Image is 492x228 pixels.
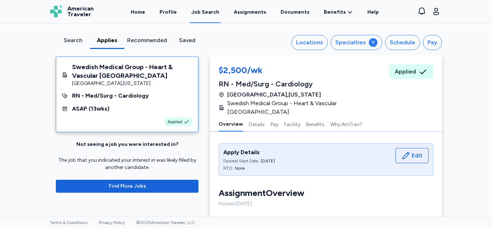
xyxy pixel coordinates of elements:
[227,99,383,116] span: Swedish Medical Group - Heart & Vascular [GEOGRAPHIC_DATA]
[331,35,382,50] button: Specialties
[56,157,198,171] div: The job that you indicated your interest in was likely filled by another candidate.
[72,91,149,100] div: RN - Med/Surg - Cardiology
[190,1,221,23] a: Job Search
[191,9,219,16] div: Job Search
[330,116,362,131] button: Why AmTrav?
[219,79,388,89] div: RN - Med/Surg - Cardiology
[249,116,265,131] button: Details
[67,6,94,17] span: American Traveler
[282,216,315,223] div: Hours
[219,200,433,207] div: Posted [DATE]
[332,216,366,223] div: Start Date
[72,80,192,87] div: [GEOGRAPHIC_DATA] , [US_STATE]
[335,38,366,47] div: Specialties
[56,180,198,193] button: Find More Jobs
[324,9,353,16] a: Benefits
[324,9,346,16] span: Benefits
[412,151,422,160] span: Edit
[99,220,125,225] a: Privacy Policy
[167,119,182,125] span: Applied
[428,38,437,47] div: Pay
[223,165,233,171] div: RTO:
[136,220,195,225] span: © 2025 American Traveler, LLC
[306,116,325,131] button: Benefits
[219,116,243,131] button: Overview
[127,36,167,45] div: Recommended
[72,63,192,80] div: Swedish Medical Group - Heart & Vascular [GEOGRAPHIC_DATA]
[423,35,442,50] button: Pay
[296,38,323,47] div: Locations
[232,216,265,223] div: Shift
[59,36,87,45] div: Search
[385,35,420,50] button: Schedule
[223,148,275,157] div: Apply Details
[390,38,415,47] div: Schedule
[219,187,304,199] div: Assignment Overview
[173,36,201,45] div: Saved
[50,220,87,225] a: Terms & Conditions
[261,158,275,164] div: [DATE]
[227,90,321,99] span: [GEOGRAPHIC_DATA] , [US_STATE]
[395,148,429,163] button: Edit
[223,158,259,164] div: Desired Start Date:
[284,116,300,131] button: Facility
[93,36,121,45] div: Applies
[219,64,388,77] div: $2,500/wk
[50,6,62,17] img: Logo
[270,116,278,131] button: Pay
[235,165,245,171] div: None
[76,141,178,148] div: Not seeing a job you were interested in?
[109,183,146,190] span: Find More Jobs
[72,104,109,113] div: ASAP ( 13 wks)
[291,35,328,50] button: Locations
[395,67,416,76] span: Applied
